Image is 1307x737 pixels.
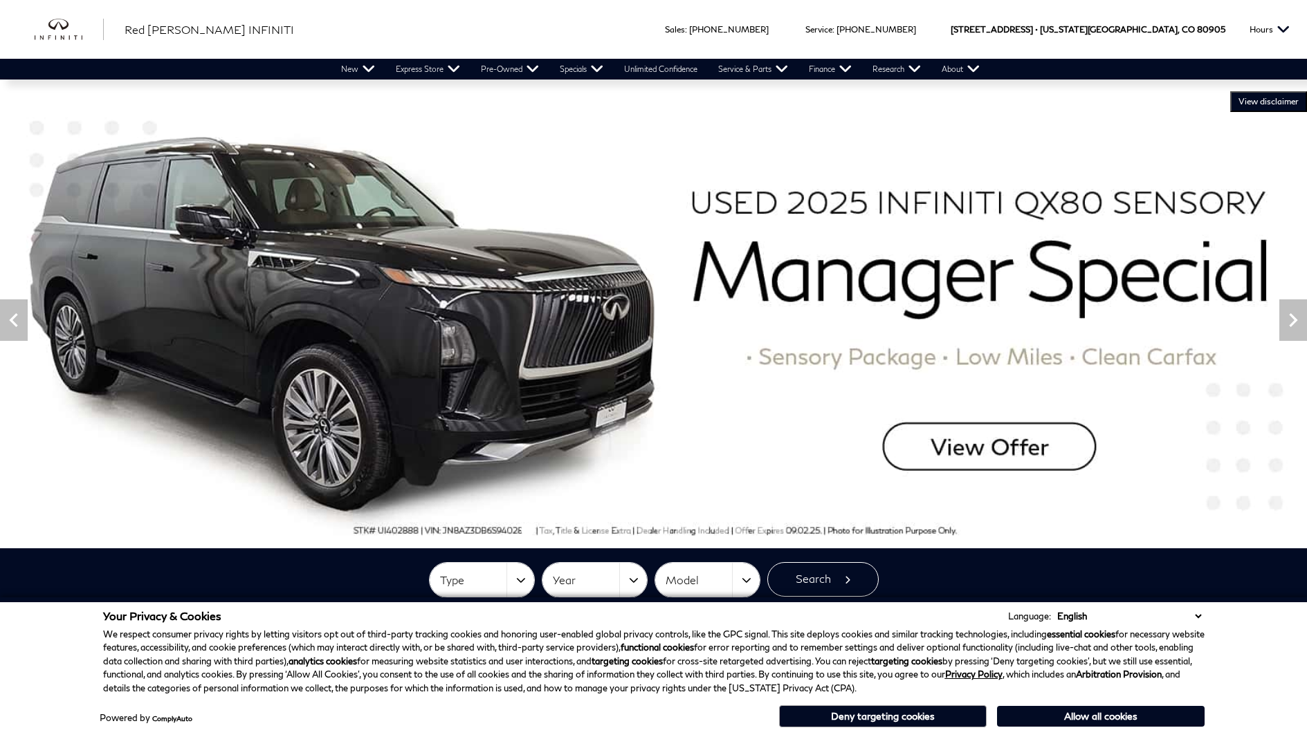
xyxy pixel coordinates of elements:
span: Go to slide 4 [579,523,593,537]
a: ComplyAuto [152,714,192,722]
span: Go to slide 6 [618,523,632,537]
span: Your Privacy & Cookies [103,609,221,622]
span: Go to slide 11 [715,523,729,537]
a: Express Store [385,59,470,80]
span: Go to slide 13 [753,523,767,537]
a: Unlimited Confidence [614,59,708,80]
span: Go to slide 8 [657,523,670,537]
span: Go to slide 7 [637,523,651,537]
a: Research [862,59,931,80]
button: Year [542,563,647,597]
strong: essential cookies [1047,628,1115,640]
span: Service [805,24,832,35]
div: Language: [1008,612,1051,621]
a: Pre-Owned [470,59,549,80]
img: INFINITI [35,19,104,41]
a: New [331,59,385,80]
div: Powered by [100,713,192,722]
span: : [685,24,687,35]
span: Type [440,569,506,592]
a: About [931,59,990,80]
select: Language Select [1054,609,1205,623]
span: VIEW DISCLAIMER [1239,96,1299,107]
a: [STREET_ADDRESS] • [US_STATE][GEOGRAPHIC_DATA], CO 80905 [951,24,1225,35]
strong: functional cookies [621,642,694,653]
a: Service & Parts [708,59,798,80]
span: Go to slide 10 [695,523,709,537]
a: [PHONE_NUMBER] [689,24,769,35]
a: Finance [798,59,862,80]
span: Red [PERSON_NAME] INFINITI [125,23,294,36]
a: Specials [549,59,614,80]
span: Go to slide 12 [734,523,748,537]
span: Go to slide 5 [598,523,612,537]
button: Search [767,562,879,597]
a: Privacy Policy [945,669,1003,680]
span: Go to slide 14 [773,523,787,537]
strong: targeting cookies [592,655,663,666]
span: Go to slide 1 [521,523,535,537]
button: Allow all cookies [997,706,1205,727]
span: Go to slide 2 [540,523,554,537]
a: infiniti [35,19,104,41]
button: Deny targeting cookies [779,705,987,727]
a: [PHONE_NUMBER] [837,24,916,35]
strong: targeting cookies [871,655,942,666]
span: Year [553,569,619,592]
span: Model [666,569,732,592]
button: Type [430,563,534,597]
a: Red [PERSON_NAME] INFINITI [125,21,294,38]
div: Next [1279,299,1307,341]
span: : [832,24,834,35]
p: We respect consumer privacy rights by letting visitors opt out of third-party tracking cookies an... [103,628,1205,696]
span: Go to slide 9 [676,523,690,537]
button: Model [655,563,760,597]
button: VIEW DISCLAIMER [1230,91,1307,112]
strong: Arbitration Provision [1076,669,1162,680]
span: Go to slide 3 [560,523,574,537]
nav: Main Navigation [331,59,990,80]
span: Sales [665,24,685,35]
strong: analytics cookies [289,655,357,666]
